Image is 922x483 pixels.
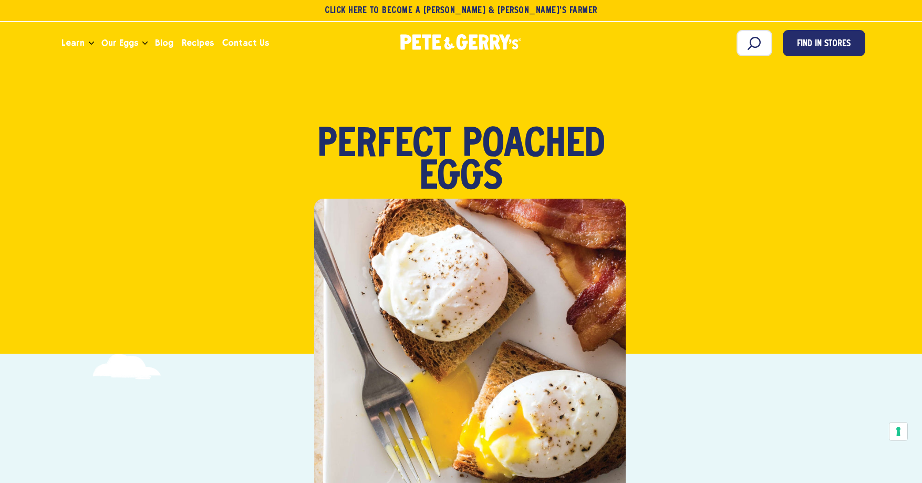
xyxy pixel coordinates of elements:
[151,29,178,57] a: Blog
[889,423,907,440] button: Your consent preferences for tracking technologies
[222,36,269,49] span: Contact Us
[737,30,772,56] input: Search
[97,29,142,57] a: Our Eggs
[797,37,851,52] span: Find in Stores
[57,29,89,57] a: Learn
[178,29,218,57] a: Recipes
[462,129,605,162] span: Poached
[89,42,94,45] button: Open the dropdown menu for Learn
[155,36,173,49] span: Blog
[61,36,85,49] span: Learn
[218,29,273,57] a: Contact Us
[182,36,214,49] span: Recipes
[783,30,865,56] a: Find in Stores
[419,162,503,194] span: Eggs
[317,129,451,162] span: Perfect
[142,42,148,45] button: Open the dropdown menu for Our Eggs
[101,36,138,49] span: Our Eggs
